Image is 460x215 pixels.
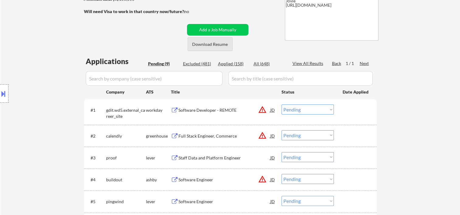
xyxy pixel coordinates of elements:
div: Applied (158) [218,61,248,67]
button: Download Resume [188,37,233,51]
div: Software Engineer [178,177,270,183]
div: Pending (9) [148,61,178,67]
strong: Will need Visa to work in that country now/future?: [84,9,185,14]
button: Add a Job Manually [187,24,248,36]
div: Status [282,86,334,97]
div: Staff Data and Platform Engineer [178,155,270,161]
div: Excluded (481) [183,61,213,67]
div: gdit.wd5.external_career_site [106,107,146,119]
div: 1 / 1 [346,60,360,67]
div: Software Engineer [178,199,270,205]
div: #4 [91,177,101,183]
div: Applications [86,58,146,65]
input: Search by company (case sensitive) [86,71,223,86]
div: View All Results [292,60,325,67]
div: greenhouse [146,133,171,139]
div: pingwind [106,199,146,205]
div: Company [106,89,146,95]
div: JD [270,196,276,207]
div: ATS [146,89,171,95]
div: JD [270,130,276,141]
div: Title [171,89,276,95]
button: warning_amber [258,105,267,114]
button: warning_amber [258,131,267,140]
div: no [184,9,202,15]
div: lever [146,155,171,161]
input: Search by title (case sensitive) [228,71,373,86]
div: Date Applied [343,89,369,95]
div: lever [146,199,171,205]
button: warning_amber [258,175,267,183]
div: calendly [106,133,146,139]
div: #3 [91,155,101,161]
div: Next [360,60,369,67]
div: #5 [91,199,101,205]
div: Back [332,60,342,67]
div: buildout [106,177,146,183]
div: Full Stack Engineer, Commerce [178,133,270,139]
div: proof [106,155,146,161]
div: ashby [146,177,171,183]
div: JD [270,104,276,115]
div: Software Developer - REMOTE [178,107,270,113]
div: JD [270,174,276,185]
div: All (648) [254,61,284,67]
div: JD [270,152,276,163]
div: workday [146,107,171,113]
